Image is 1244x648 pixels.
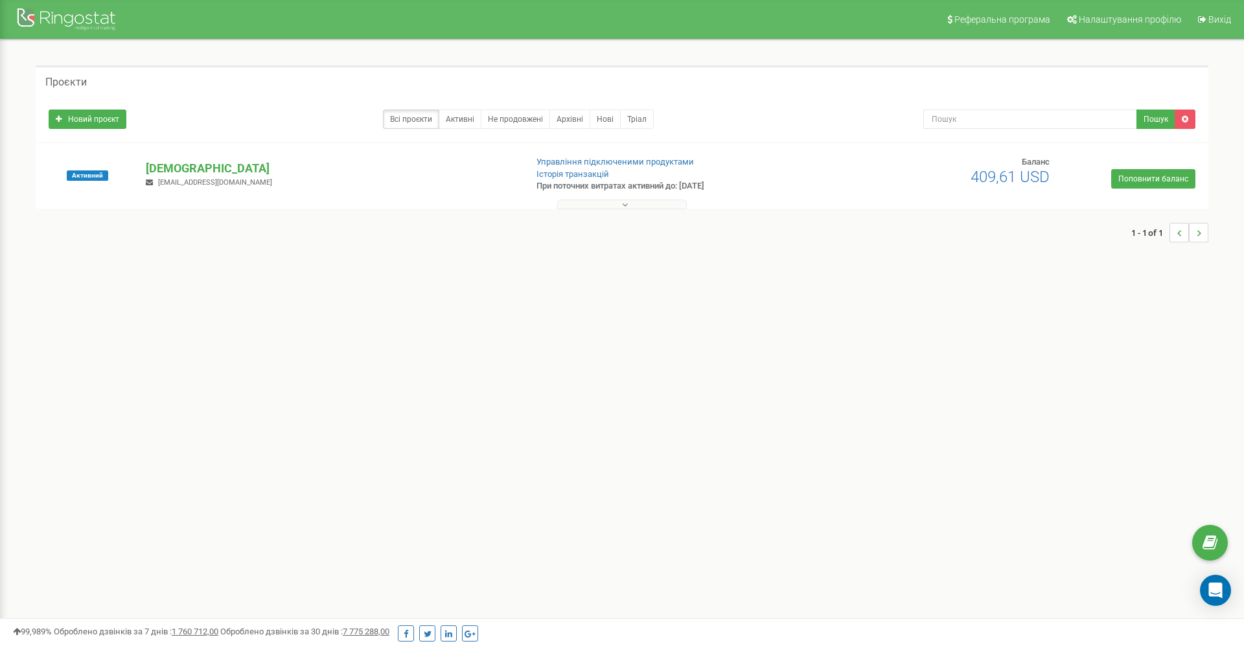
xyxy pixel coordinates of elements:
[146,160,515,177] p: [DEMOGRAPHIC_DATA]
[481,110,550,129] a: Не продовжені
[220,627,389,636] span: Оброблено дзвінків за 30 днів :
[590,110,621,129] a: Нові
[1200,575,1231,606] div: Open Intercom Messenger
[1022,157,1050,167] span: Баланс
[954,14,1050,25] span: Реферальна програма
[67,170,108,181] span: Активний
[158,178,272,187] span: [EMAIL_ADDRESS][DOMAIN_NAME]
[383,110,439,129] a: Всі проєкти
[45,76,87,88] h5: Проєкти
[620,110,654,129] a: Тріал
[49,110,126,129] a: Новий проєкт
[923,110,1137,129] input: Пошук
[1079,14,1181,25] span: Налаштування профілю
[1208,14,1231,25] span: Вихід
[13,627,52,636] span: 99,989%
[54,627,218,636] span: Оброблено дзвінків за 7 днів :
[536,180,809,192] p: При поточних витратах активний до: [DATE]
[1131,223,1169,242] span: 1 - 1 of 1
[1136,110,1175,129] button: Пошук
[971,168,1050,186] span: 409,61 USD
[536,157,694,167] a: Управління підключеними продуктами
[536,169,609,179] a: Історія транзакцій
[549,110,590,129] a: Архівні
[172,627,218,636] u: 1 760 712,00
[439,110,481,129] a: Активні
[343,627,389,636] u: 7 775 288,00
[1111,169,1195,189] a: Поповнити баланс
[1131,210,1208,255] nav: ...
